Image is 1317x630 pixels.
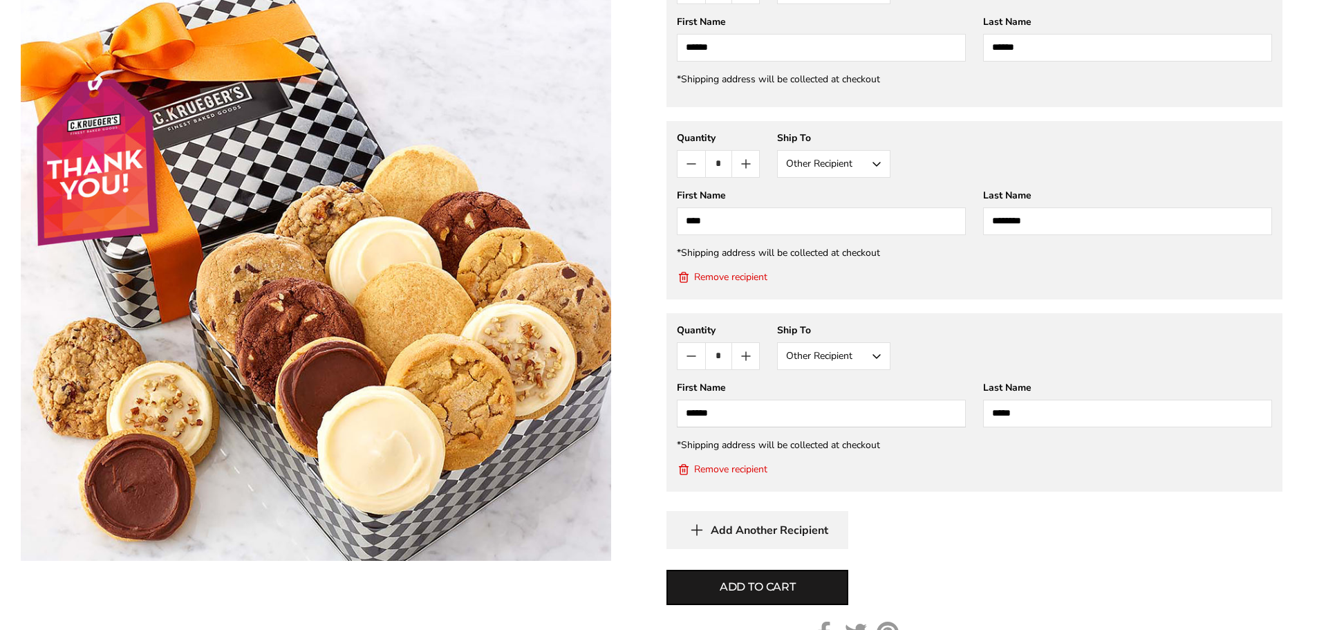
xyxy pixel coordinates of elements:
button: Count plus [732,343,759,369]
div: Last Name [983,15,1272,28]
div: *Shipping address will be collected at checkout [677,246,1272,259]
gfm-form: New recipient [666,313,1282,492]
button: Add Another Recipient [666,511,848,549]
button: Other Recipient [777,150,890,178]
span: Add Another Recipient [711,524,828,537]
button: Other Recipient [777,342,890,370]
div: First Name [677,15,966,28]
div: *Shipping address will be collected at checkout [677,438,1272,452]
button: Remove recipient [677,270,767,284]
span: Add to cart [720,579,796,595]
iframe: Sign Up via Text for Offers [11,577,143,619]
div: Last Name [983,381,1272,394]
gfm-form: New recipient [666,121,1282,299]
button: Count plus [732,151,759,177]
div: First Name [677,381,966,394]
div: Ship To [777,324,890,337]
div: *Shipping address will be collected at checkout [677,73,1272,86]
input: Quantity [705,151,732,177]
div: Ship To [777,131,890,145]
button: Add to cart [666,570,848,605]
input: First Name [677,34,966,62]
button: Count minus [678,151,704,177]
div: First Name [677,189,966,202]
div: Quantity [677,131,760,145]
div: Last Name [983,189,1272,202]
input: First Name [677,207,966,235]
input: Last Name [983,400,1272,427]
input: First Name [677,400,966,427]
input: Last Name [983,207,1272,235]
input: Last Name [983,34,1272,62]
div: Quantity [677,324,760,337]
input: Quantity [705,343,732,369]
button: Remove recipient [677,463,767,476]
button: Count minus [678,343,704,369]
